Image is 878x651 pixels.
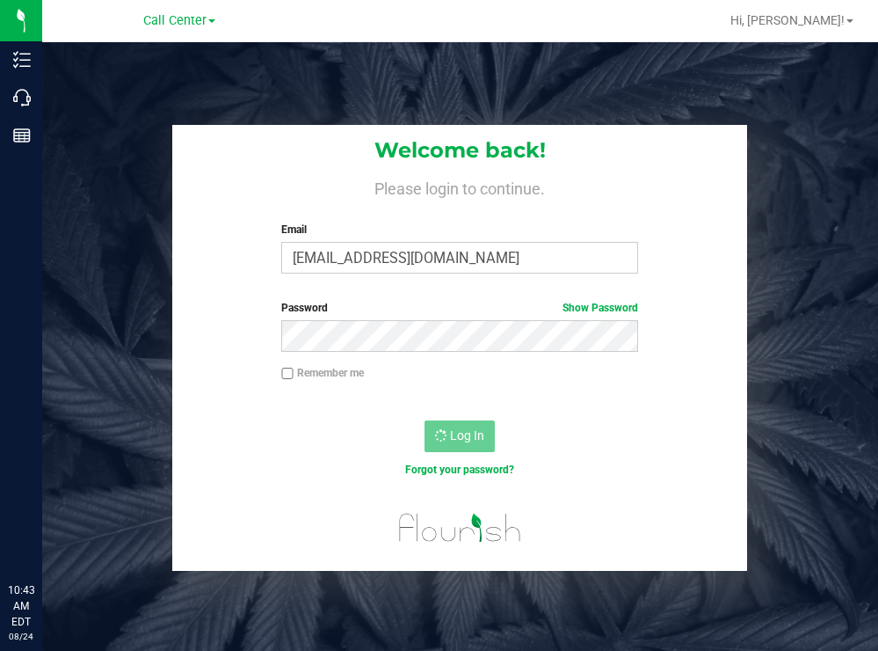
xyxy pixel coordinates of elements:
[281,365,364,381] label: Remember me
[8,582,34,630] p: 10:43 AM EDT
[172,176,747,197] h4: Please login to continue.
[388,496,532,560] img: flourish_logo.svg
[281,368,294,380] input: Remember me
[8,630,34,643] p: 08/24
[13,127,31,144] inline-svg: Reports
[172,139,747,162] h1: Welcome back!
[281,302,328,314] span: Password
[143,13,207,28] span: Call Center
[562,302,638,314] a: Show Password
[281,222,638,238] label: Email
[13,51,31,69] inline-svg: Inventory
[730,13,845,27] span: Hi, [PERSON_NAME]!
[450,428,484,443] span: Log In
[405,464,514,476] a: Forgot your password?
[13,89,31,106] inline-svg: Call Center
[424,421,495,452] button: Log In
